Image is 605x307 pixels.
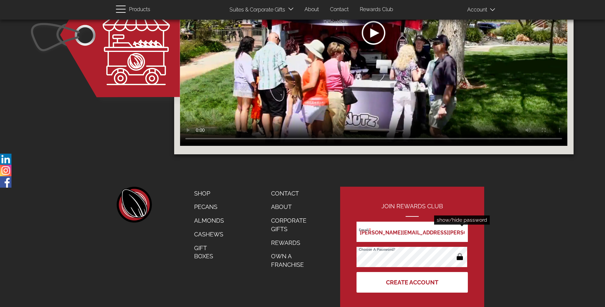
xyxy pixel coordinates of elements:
[266,236,319,250] a: Rewards
[266,249,319,271] a: Own a Franchise
[266,187,319,200] a: Contact
[129,5,150,14] span: Products
[355,3,398,16] a: Rewards Club
[357,272,468,293] button: Create Account
[116,187,152,223] a: home
[325,3,354,16] a: Contact
[434,215,490,225] div: show/hide password
[189,200,229,214] a: Pecans
[357,222,468,242] input: Email
[357,203,468,217] h2: Join Rewards Club
[225,4,287,16] a: Suites & Corporate Gifts
[189,187,229,200] a: Shop
[266,200,319,214] a: About
[189,228,229,241] a: Cashews
[189,214,229,228] a: Almonds
[300,3,324,16] a: About
[189,241,229,263] a: Gift Boxes
[266,214,319,236] a: Corporate Gifts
